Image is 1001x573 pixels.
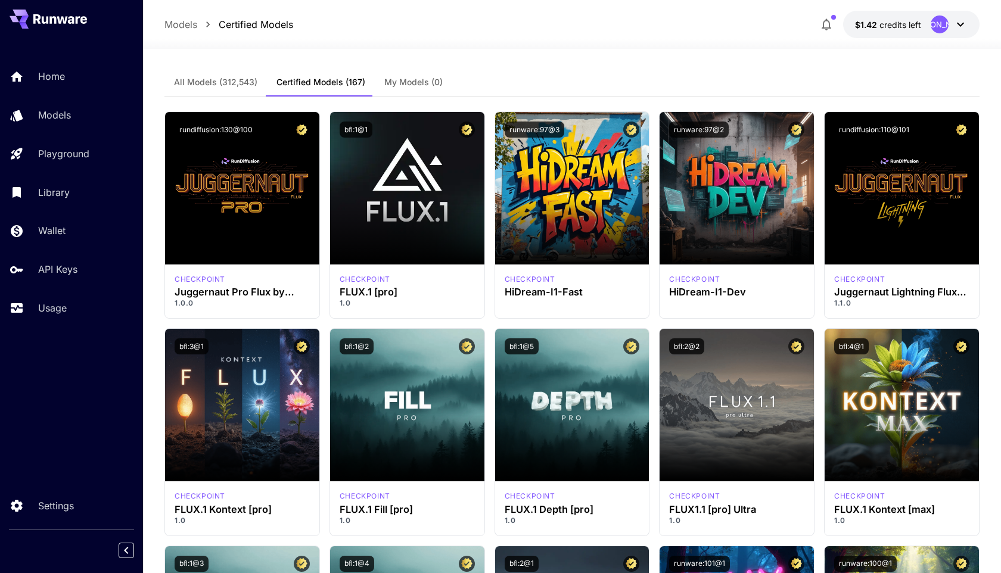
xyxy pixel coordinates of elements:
h3: FLUX.1 Fill [pro] [340,504,475,515]
nav: breadcrumb [164,17,293,32]
button: $1.41786[PERSON_NAME] [843,11,980,38]
button: bfl:1@5 [505,338,539,354]
p: checkpoint [340,491,390,502]
div: FLUX.1 D [834,274,885,285]
button: rundiffusion:130@100 [175,122,257,138]
button: runware:101@1 [669,556,730,572]
div: fluxpro [340,274,390,285]
p: Usage [38,301,67,315]
h3: FLUX.1 Kontext [pro] [175,504,310,515]
p: 1.1.0 [834,298,969,309]
button: bfl:3@1 [175,338,209,354]
div: fluxultra [669,491,720,502]
span: credits left [879,20,921,30]
button: bfl:1@4 [340,556,374,572]
div: FLUX.1 Kontext [pro] [175,491,225,502]
button: Certified Model – Vetted for best performance and includes a commercial license. [459,122,475,138]
div: FLUX1.1 [pro] Ultra [669,504,804,515]
button: bfl:4@1 [834,338,869,354]
button: bfl:1@3 [175,556,209,572]
button: runware:100@1 [834,556,897,572]
button: Certified Model – Vetted for best performance and includes a commercial license. [294,122,310,138]
p: 1.0 [340,515,475,526]
h3: Juggernaut Lightning Flux by RunDiffusion [834,286,969,298]
button: Certified Model – Vetted for best performance and includes a commercial license. [953,338,969,354]
button: bfl:1@2 [340,338,374,354]
span: My Models (0) [384,77,443,88]
button: Certified Model – Vetted for best performance and includes a commercial license. [953,122,969,138]
button: Certified Model – Vetted for best performance and includes a commercial license. [623,338,639,354]
p: checkpoint [175,491,225,502]
p: Wallet [38,223,66,238]
p: API Keys [38,262,77,276]
p: 1.0 [505,515,640,526]
span: All Models (312,543) [174,77,257,88]
p: Library [38,185,70,200]
div: HiDream Fast [505,274,555,285]
p: 1.0.0 [175,298,310,309]
a: Models [164,17,197,32]
p: checkpoint [834,491,885,502]
button: rundiffusion:110@101 [834,122,914,138]
button: runware:97@3 [505,122,564,138]
button: Certified Model – Vetted for best performance and includes a commercial license. [953,556,969,572]
div: fluxpro [505,491,555,502]
h3: FLUX.1 [pro] [340,286,475,298]
p: 1.0 [669,515,804,526]
p: checkpoint [505,491,555,502]
span: Certified Models (167) [276,77,365,88]
button: Certified Model – Vetted for best performance and includes a commercial license. [788,122,804,138]
button: runware:97@2 [669,122,729,138]
div: FLUX.1 D [175,274,225,285]
button: bfl:1@1 [340,122,372,138]
h3: FLUX.1 Depth [pro] [505,504,640,515]
p: Playground [38,147,89,161]
div: Collapse sidebar [128,540,143,561]
button: Certified Model – Vetted for best performance and includes a commercial license. [294,338,310,354]
p: 1.0 [175,515,310,526]
h3: HiDream-I1-Fast [505,286,640,298]
p: checkpoint [669,274,720,285]
button: Certified Model – Vetted for best performance and includes a commercial license. [788,338,804,354]
h3: Juggernaut Pro Flux by RunDiffusion [175,286,310,298]
p: checkpoint [175,274,225,285]
p: checkpoint [505,274,555,285]
button: Certified Model – Vetted for best performance and includes a commercial license. [623,122,639,138]
button: Certified Model – Vetted for best performance and includes a commercial license. [788,556,804,572]
span: $1.42 [855,20,879,30]
button: bfl:2@1 [505,556,539,572]
button: Certified Model – Vetted for best performance and includes a commercial license. [459,338,475,354]
div: $1.41786 [855,18,921,31]
button: Collapse sidebar [119,543,134,558]
button: Certified Model – Vetted for best performance and includes a commercial license. [294,556,310,572]
button: Certified Model – Vetted for best performance and includes a commercial license. [623,556,639,572]
p: 1.0 [834,515,969,526]
p: Settings [38,499,74,513]
div: [PERSON_NAME] [931,15,949,33]
p: 1.0 [340,298,475,309]
h3: FLUX.1 Kontext [max] [834,504,969,515]
a: Certified Models [219,17,293,32]
div: fluxpro [340,491,390,502]
h3: HiDream-I1-Dev [669,286,804,298]
p: checkpoint [340,274,390,285]
button: Certified Model – Vetted for best performance and includes a commercial license. [459,556,475,572]
div: HiDream Dev [669,274,720,285]
p: checkpoint [669,491,720,502]
p: checkpoint [834,274,885,285]
p: Home [38,69,65,83]
p: Models [38,108,71,122]
button: bfl:2@2 [669,338,704,354]
div: FLUX.1 Kontext [max] [834,491,885,502]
